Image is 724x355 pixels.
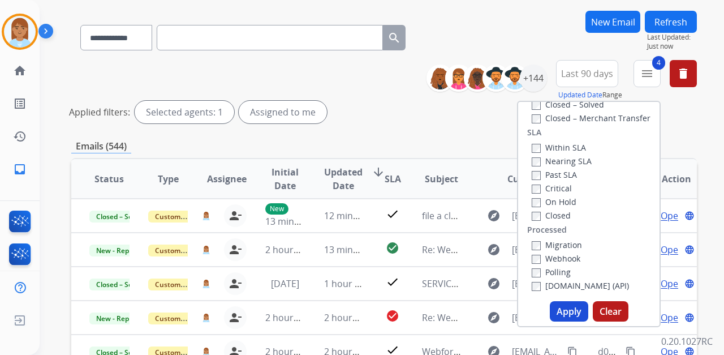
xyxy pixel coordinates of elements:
mat-icon: explore [487,311,501,324]
label: Past SLA [532,169,577,180]
span: 2 hours ago [265,243,316,256]
mat-icon: menu [640,67,654,80]
label: Closed – Merchant Transfer [532,113,650,123]
span: 12 minutes ago [324,209,390,222]
span: Re: Webform from [EMAIL_ADDRESS][DOMAIN_NAME] on [DATE] [422,311,693,324]
mat-icon: language [684,245,695,255]
input: Nearing SLA [532,157,541,166]
span: Closed – Solved [89,211,152,223]
input: Within SLA [532,144,541,153]
label: Processed [527,224,567,236]
mat-icon: delete [676,67,690,80]
mat-icon: check [386,275,399,289]
button: New Email [585,11,640,33]
mat-icon: search [387,31,401,45]
input: [DOMAIN_NAME] (API) [532,282,541,291]
span: Subject [425,172,458,186]
p: Applied filters: [69,105,130,119]
span: 13 minutes ago [324,243,390,256]
label: Closed – Solved [532,99,604,110]
input: Webhook [532,255,541,264]
p: Emails (544) [71,139,131,153]
mat-icon: person_remove [229,311,242,324]
span: Customer [507,172,551,186]
mat-icon: language [684,279,695,289]
span: 2 hours ago [265,311,316,324]
span: Re: Webform from [EMAIL_ADDRESS][DOMAIN_NAME] on [DATE] [422,243,693,256]
button: Refresh [645,11,697,33]
span: Open [661,277,684,290]
mat-icon: arrow_downward [372,165,385,179]
img: agent-avatar [202,279,210,288]
label: On Hold [532,196,576,207]
label: Nearing SLA [532,156,592,166]
input: Polling [532,268,541,277]
span: Updated Date [324,165,363,193]
mat-icon: person_remove [229,243,242,256]
label: Migration [532,239,582,250]
span: Just now [647,42,697,51]
input: Migration [532,241,541,250]
th: Action [638,159,697,199]
mat-icon: check [386,207,399,221]
span: file a claim [422,209,467,222]
div: Assigned to me [239,101,327,123]
p: 0.20.1027RC [661,335,713,348]
mat-icon: check_circle [386,241,399,255]
label: Polling [532,267,571,277]
label: Webhook [532,253,580,264]
button: 4 [633,60,661,87]
mat-icon: explore [487,243,501,256]
span: Open [661,311,684,324]
span: Last Updated: [647,33,697,42]
mat-icon: language [684,211,695,221]
label: Closed [532,210,571,221]
span: Customer Support [148,211,222,223]
button: Apply [550,301,588,322]
span: Range [558,90,622,100]
mat-icon: explore [487,209,501,223]
img: agent-avatar [202,211,210,220]
input: Closed [532,212,541,221]
span: New - Reply [89,245,141,256]
img: avatar [4,16,36,48]
span: Status [94,172,124,186]
span: 2 hours ago [324,311,375,324]
button: Last 90 days [556,60,618,87]
span: SERVICE UPDATE [422,277,494,290]
span: [EMAIL_ADDRESS][DOMAIN_NAME] [512,277,561,290]
label: SLA [527,127,541,138]
span: 4 [652,56,665,70]
mat-icon: home [13,64,27,78]
span: Initial Date [265,165,305,193]
button: Updated Date [558,91,602,100]
span: [DATE] [271,277,299,290]
div: +144 [520,65,547,92]
p: New [265,203,288,215]
span: 1 hour ago [324,277,370,290]
mat-icon: language [684,313,695,323]
mat-icon: history [13,130,27,143]
input: Closed – Merchant Transfer [532,114,541,123]
span: [EMAIL_ADDRESS][DOMAIN_NAME] [512,243,561,256]
span: Open [661,209,684,223]
img: agent-avatar [202,313,210,322]
span: Customer Support [148,245,222,256]
span: 13 minutes ago [265,215,331,228]
span: New - Reply [89,313,141,324]
mat-icon: person_remove [229,209,242,223]
mat-icon: inbox [13,162,27,176]
span: Last 90 days [561,71,613,76]
label: Within SLA [532,142,586,153]
mat-icon: explore [487,277,501,290]
input: On Hold [532,198,541,207]
label: [DOMAIN_NAME] (API) [532,280,629,291]
span: Type [158,172,179,186]
span: Open [661,243,684,256]
span: Customer Support [148,279,222,290]
mat-icon: check_circle [386,309,399,323]
button: Clear [593,301,628,322]
span: SLA [385,172,401,186]
span: [EMAIL_ADDRESS][DOMAIN_NAME] [512,209,561,223]
label: Critical [532,183,572,194]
